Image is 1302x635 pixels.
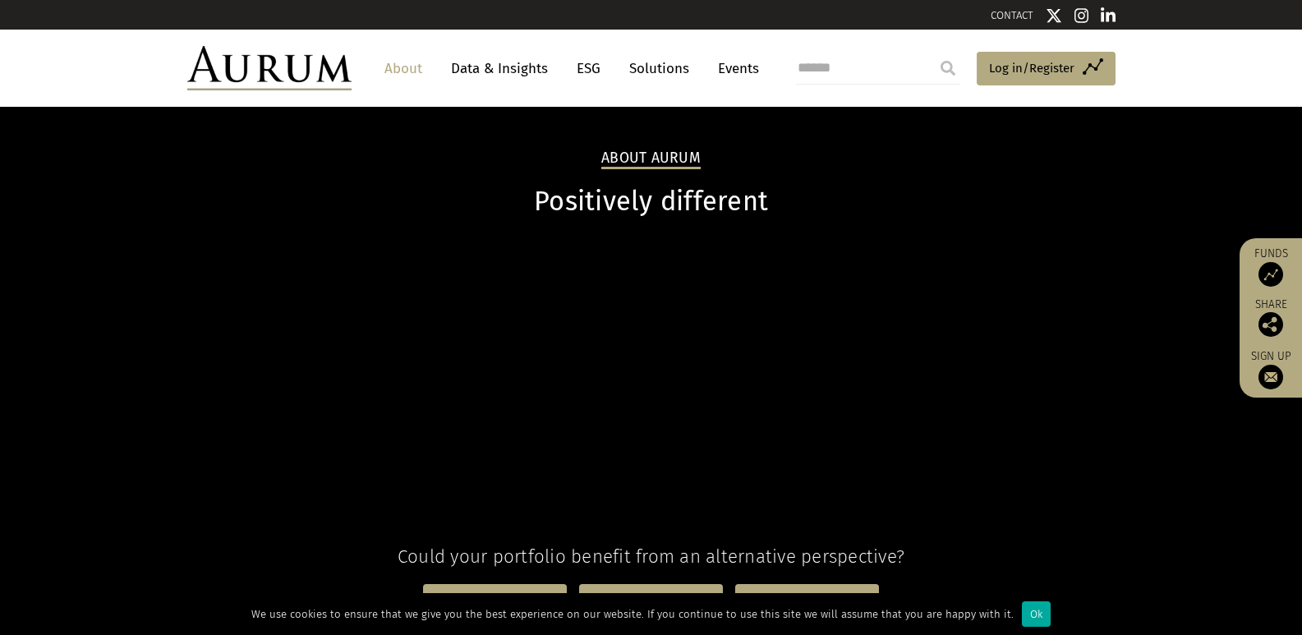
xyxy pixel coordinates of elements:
[1248,246,1294,287] a: Funds
[735,584,879,622] a: People
[1046,7,1062,24] img: Twitter icon
[376,53,430,84] a: About
[601,150,701,169] h2: About Aurum
[977,52,1116,86] a: Log in/Register
[1101,7,1116,24] img: Linkedin icon
[1258,262,1283,287] img: Access Funds
[1258,312,1283,337] img: Share this post
[991,9,1033,21] a: CONTACT
[1022,601,1051,627] div: Ok
[187,46,352,90] img: Aurum
[579,584,723,622] a: Awards
[187,186,1116,218] h1: Positively different
[1248,299,1294,337] div: Share
[989,58,1074,78] span: Log in/Register
[568,53,609,84] a: ESG
[1074,7,1089,24] img: Instagram icon
[1248,349,1294,389] a: Sign up
[621,53,697,84] a: Solutions
[423,584,567,622] a: News
[443,53,556,84] a: Data & Insights
[710,53,759,84] a: Events
[1258,365,1283,389] img: Sign up to our newsletter
[932,52,964,85] input: Submit
[187,545,1116,568] h4: Could your portfolio benefit from an alternative perspective?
